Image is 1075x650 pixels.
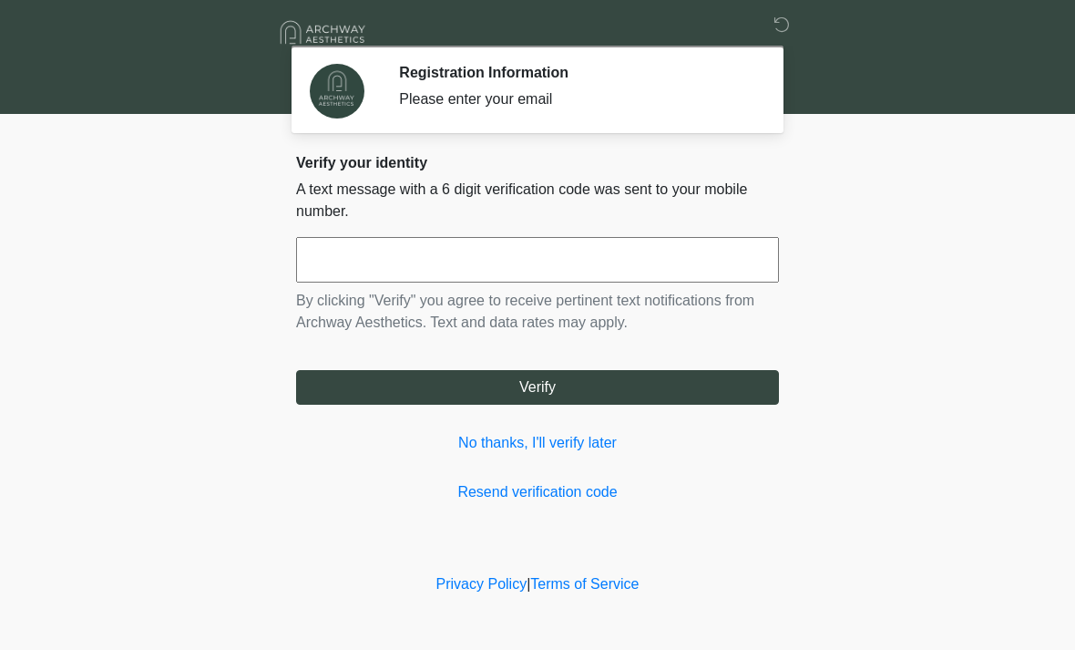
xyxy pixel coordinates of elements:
[530,576,639,592] a: Terms of Service
[296,432,779,454] a: No thanks, I'll verify later
[436,576,527,592] a: Privacy Policy
[296,179,779,222] p: A text message with a 6 digit verification code was sent to your mobile number.
[399,64,752,81] h2: Registration Information
[310,64,364,119] img: Agent Avatar
[399,88,752,110] div: Please enter your email
[296,290,779,334] p: By clicking "Verify" you agree to receive pertinent text notifications from Archway Aesthetics. T...
[296,370,779,405] button: Verify
[296,154,779,171] h2: Verify your identity
[278,14,369,51] img: Archway Aesthetics Logo
[296,481,779,503] a: Resend verification code
[527,576,530,592] a: |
